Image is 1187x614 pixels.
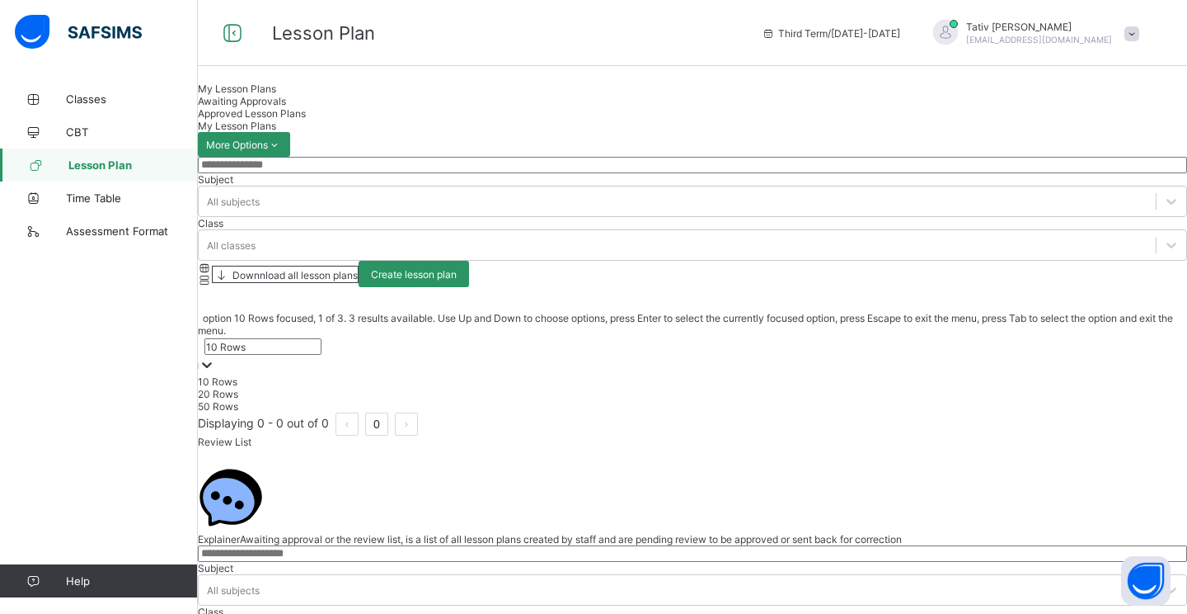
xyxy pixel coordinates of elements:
span: Help [66,574,197,588]
div: 20 Rows [198,388,1187,400]
span: Assessment Format [66,224,198,238]
span: Classes [66,92,198,106]
div: All classes [207,239,256,252]
div: All subjects [207,196,260,208]
span: [EMAIL_ADDRESS][DOMAIN_NAME] [966,35,1112,45]
span: Lesson Plan [272,22,375,44]
span: More Options [206,139,282,151]
span: My Lesson Plans [198,120,276,132]
li: 上一页 [335,413,359,436]
span: Approved Lesson Plans [198,107,306,120]
button: Open asap [1121,556,1171,606]
div: TativThaddeus [917,20,1147,47]
span: Subject [198,562,233,574]
span: Create lesson plan [371,268,457,281]
div: 50 Rows [198,400,1187,413]
span: Tativ [PERSON_NAME] [966,21,1112,33]
li: Displaying 0 - 0 out of 0 [198,413,329,436]
li: 下一页 [395,413,418,436]
img: Chat.054c5d80b312491b9f15f6fadeacdca6.svg [198,465,264,531]
span: option 10 Rows focused, 1 of 3. 3 results available. Use Up and Down to choose options, press Ent... [198,312,1173,337]
span: My Lesson Plans [198,83,276,95]
div: All subjects [207,584,260,597]
span: session/term information [762,27,900,40]
div: 10 Rows [206,341,246,353]
span: Subject [198,173,233,186]
span: CBT [66,125,198,139]
button: prev page [335,413,359,436]
img: safsims [15,15,142,50]
span: Awaiting Approvals [198,95,286,107]
span: Time Table [66,191,198,205]
span: Review List [198,436,251,448]
span: Class [198,217,223,229]
a: 0 [366,413,387,435]
span: Downnload all lesson plans [230,269,358,281]
span: Explainer [198,533,240,546]
div: 10 Rows [198,375,1187,388]
li: 0 [365,413,388,436]
button: next page [395,413,418,436]
span: Awaiting approval or the review list, is a list of all lesson plans created by staff and are pend... [240,533,902,546]
span: Lesson Plan [68,158,198,172]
